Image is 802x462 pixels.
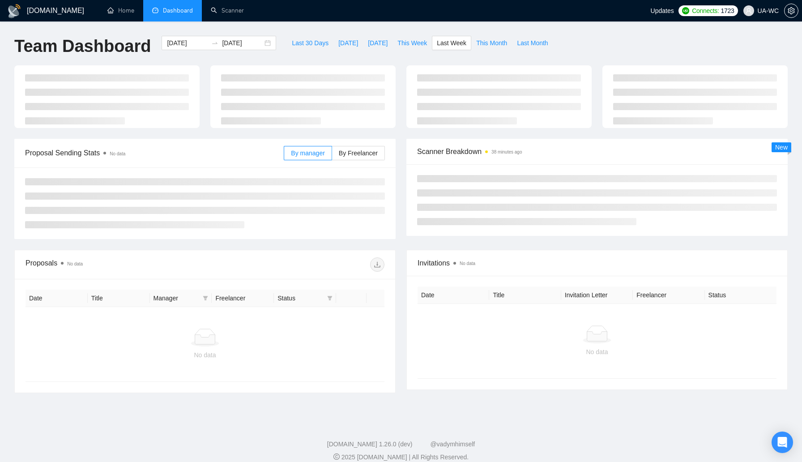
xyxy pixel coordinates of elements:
[25,147,284,158] span: Proposal Sending Stats
[418,257,776,269] span: Invitations
[287,36,333,50] button: Last 30 Days
[33,350,377,360] div: No data
[327,441,413,448] a: [DOMAIN_NAME] 1.26.0 (dev)
[110,151,125,156] span: No data
[775,144,788,151] span: New
[14,36,151,57] h1: Team Dashboard
[476,38,507,48] span: This Month
[291,150,324,157] span: By manager
[437,38,466,48] span: Last Week
[418,287,489,304] th: Date
[201,291,210,305] span: filter
[26,290,88,307] th: Date
[633,287,704,304] th: Freelancer
[430,441,475,448] a: @vadymhimself
[651,7,674,14] span: Updates
[152,7,158,13] span: dashboard
[7,453,795,462] div: 2025 [DOMAIN_NAME] | All Rights Reserved.
[561,287,633,304] th: Invitation Letter
[292,38,328,48] span: Last 30 Days
[211,39,218,47] span: to
[721,6,734,16] span: 1723
[150,290,212,307] th: Manager
[517,38,548,48] span: Last Month
[489,287,561,304] th: Title
[692,6,719,16] span: Connects:
[417,146,777,157] span: Scanner Breakdown
[682,7,689,14] img: upwork-logo.png
[88,290,150,307] th: Title
[392,36,432,50] button: This Week
[26,257,205,272] div: Proposals
[397,38,427,48] span: This Week
[363,36,392,50] button: [DATE]
[211,39,218,47] span: swap-right
[325,291,334,305] span: filter
[333,453,340,460] span: copyright
[167,38,208,48] input: Start date
[277,293,324,303] span: Status
[211,7,244,14] a: searchScanner
[333,36,363,50] button: [DATE]
[491,150,522,154] time: 38 minutes ago
[784,7,798,14] a: setting
[7,4,21,18] img: logo
[154,293,200,303] span: Manager
[471,36,512,50] button: This Month
[107,7,134,14] a: homeHome
[705,287,776,304] th: Status
[746,8,752,14] span: user
[512,36,553,50] button: Last Month
[212,290,274,307] th: Freelancer
[338,38,358,48] span: [DATE]
[772,432,793,453] div: Open Intercom Messenger
[327,295,333,301] span: filter
[203,295,208,301] span: filter
[784,4,798,18] button: setting
[163,7,193,14] span: Dashboard
[425,347,769,357] div: No data
[222,38,263,48] input: End date
[432,36,471,50] button: Last Week
[67,261,83,266] span: No data
[368,38,388,48] span: [DATE]
[460,261,475,266] span: No data
[339,150,378,157] span: By Freelancer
